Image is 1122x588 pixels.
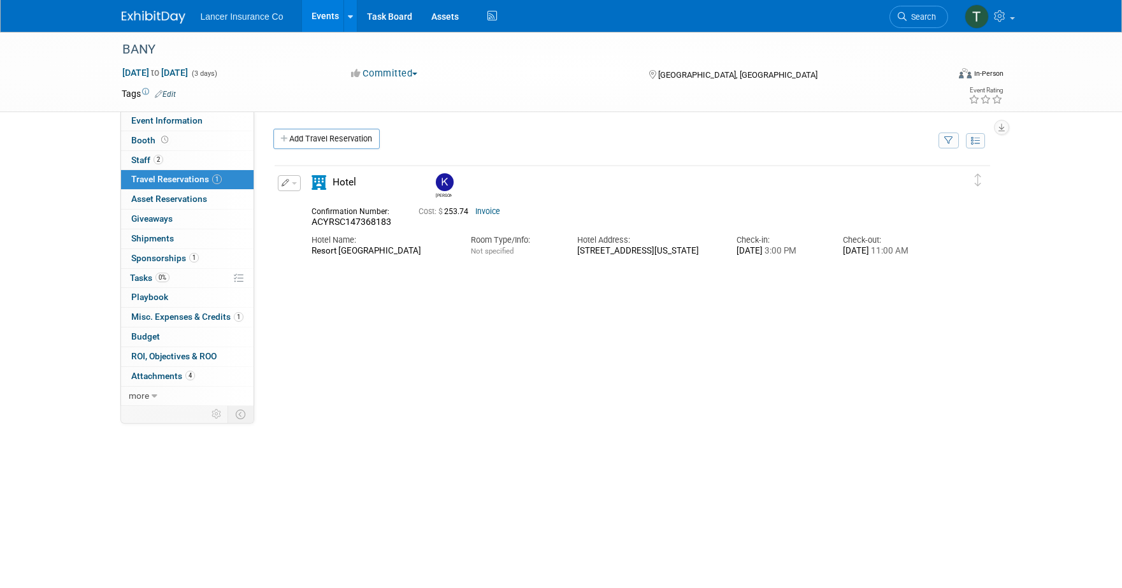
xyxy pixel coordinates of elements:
[206,406,228,422] td: Personalize Event Tab Strip
[433,173,455,198] div: Kenneth Anthony
[471,234,558,246] div: Room Type/Info:
[737,234,824,246] div: Check-in:
[889,6,948,28] a: Search
[577,246,717,257] div: [STREET_ADDRESS][US_STATE]
[154,155,163,164] span: 2
[121,170,254,189] a: Travel Reservations1
[191,69,217,78] span: (3 days)
[121,327,254,347] a: Budget
[471,247,514,255] span: Not specified
[121,190,254,209] a: Asset Reservations
[155,90,176,99] a: Edit
[131,312,243,322] span: Misc. Expenses & Credits
[131,233,174,243] span: Shipments
[129,391,149,401] span: more
[159,135,171,145] span: Booth not reserved yet
[212,175,222,184] span: 1
[737,246,824,257] div: [DATE]
[122,67,189,78] span: [DATE] [DATE]
[122,87,176,100] td: Tags
[121,347,254,366] a: ROI, Objectives & ROO
[436,191,452,198] div: Kenneth Anthony
[131,174,222,184] span: Travel Reservations
[121,288,254,307] a: Playbook
[965,4,989,29] img: Terrence Forrest
[333,176,356,188] span: Hotel
[475,207,500,216] a: Invoice
[121,111,254,131] a: Event Information
[873,66,1004,85] div: Event Format
[419,207,444,216] span: Cost: $
[658,70,817,80] span: [GEOGRAPHIC_DATA], [GEOGRAPHIC_DATA]
[131,213,173,224] span: Giveaways
[273,129,380,149] a: Add Travel Reservation
[121,151,254,170] a: Staff2
[121,249,254,268] a: Sponsorships1
[312,234,452,246] div: Hotel Name:
[130,273,169,283] span: Tasks
[155,273,169,282] span: 0%
[869,246,909,255] span: 11:00 AM
[131,115,203,125] span: Event Information
[959,68,972,78] img: Format-Inperson.png
[419,207,473,216] span: 253.74
[843,234,930,246] div: Check-out:
[907,12,936,22] span: Search
[118,38,929,61] div: BANY
[227,406,254,422] td: Toggle Event Tabs
[974,69,1003,78] div: In-Person
[131,351,217,361] span: ROI, Objectives & ROO
[436,173,454,191] img: Kenneth Anthony
[131,253,199,263] span: Sponsorships
[121,210,254,229] a: Giveaways
[131,155,163,165] span: Staff
[312,217,391,227] span: ACYRSC147368183
[131,194,207,204] span: Asset Reservations
[131,135,171,145] span: Booth
[131,331,160,341] span: Budget
[347,67,422,80] button: Committed
[201,11,284,22] span: Lancer Insurance Co
[312,175,326,190] i: Hotel
[121,229,254,248] a: Shipments
[131,371,195,381] span: Attachments
[968,87,1003,94] div: Event Rating
[121,367,254,386] a: Attachments4
[312,203,399,217] div: Confirmation Number:
[131,292,168,302] span: Playbook
[843,246,930,257] div: [DATE]
[234,312,243,322] span: 1
[121,131,254,150] a: Booth
[975,174,981,187] i: Click and drag to move item
[944,137,953,145] i: Filter by Traveler
[121,269,254,288] a: Tasks0%
[312,246,452,257] div: Resort [GEOGRAPHIC_DATA]
[149,68,161,78] span: to
[121,387,254,406] a: more
[121,308,254,327] a: Misc. Expenses & Credits1
[122,11,185,24] img: ExhibitDay
[189,253,199,262] span: 1
[577,234,717,246] div: Hotel Address:
[185,371,195,380] span: 4
[763,246,796,255] span: 3:00 PM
